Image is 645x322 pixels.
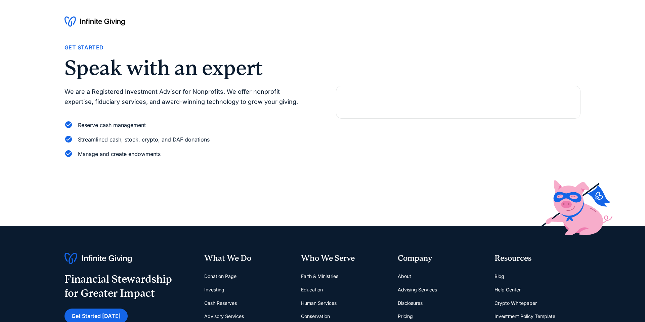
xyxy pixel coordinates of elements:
[64,43,103,52] div: Get Started
[204,270,236,283] a: Donation Page
[494,283,521,296] a: Help Center
[301,283,323,296] a: Education
[398,283,437,296] a: Advising Services
[78,121,146,130] div: Reserve cash management
[78,135,210,144] div: Streamlined cash, stock, crypto, and DAF donations
[494,253,580,264] div: Resources
[78,150,161,159] div: Manage and create endowments
[301,296,337,310] a: Human Services
[64,272,172,300] div: Financial Stewardship for Greater Impact
[64,87,309,107] p: We are a Registered Investment Advisor for Nonprofits. We offer nonprofit expertise, fiduciary se...
[398,296,423,310] a: Disclosures
[398,270,411,283] a: About
[398,253,484,264] div: Company
[301,253,387,264] div: Who We Serve
[301,270,338,283] a: Faith & Ministries
[494,296,537,310] a: Crypto Whitepaper
[204,253,290,264] div: What We Do
[64,57,309,78] h2: Speak with an expert
[494,270,504,283] a: Blog
[204,296,237,310] a: Cash Reserves
[204,283,224,296] a: Investing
